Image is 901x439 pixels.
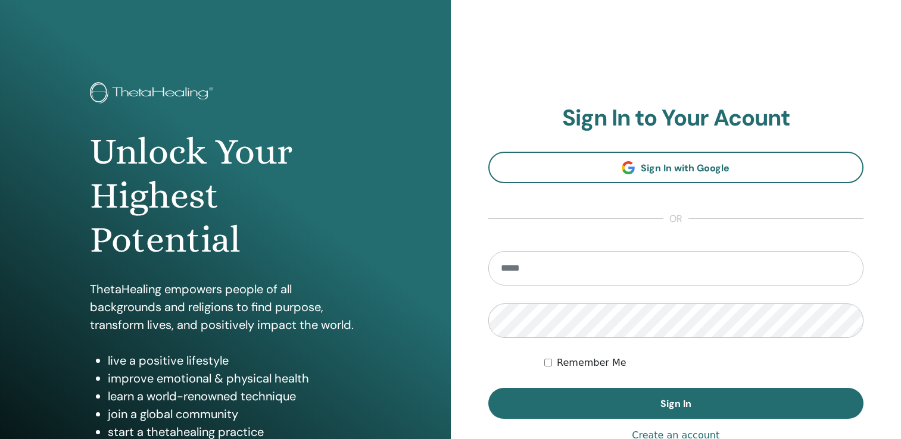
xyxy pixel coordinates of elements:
[488,388,864,419] button: Sign In
[663,212,688,226] span: or
[108,387,360,405] li: learn a world-renowned technique
[108,369,360,387] li: improve emotional & physical health
[108,352,360,369] li: live a positive lifestyle
[90,130,360,262] h1: Unlock Your Highest Potential
[488,105,864,132] h2: Sign In to Your Acount
[488,152,864,183] a: Sign In with Google
[641,162,729,174] span: Sign In with Google
[557,356,626,370] label: Remember Me
[660,397,691,410] span: Sign In
[544,356,863,370] div: Keep me authenticated indefinitely or until I manually logout
[108,405,360,423] li: join a global community
[90,280,360,334] p: ThetaHealing empowers people of all backgrounds and religions to find purpose, transform lives, a...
